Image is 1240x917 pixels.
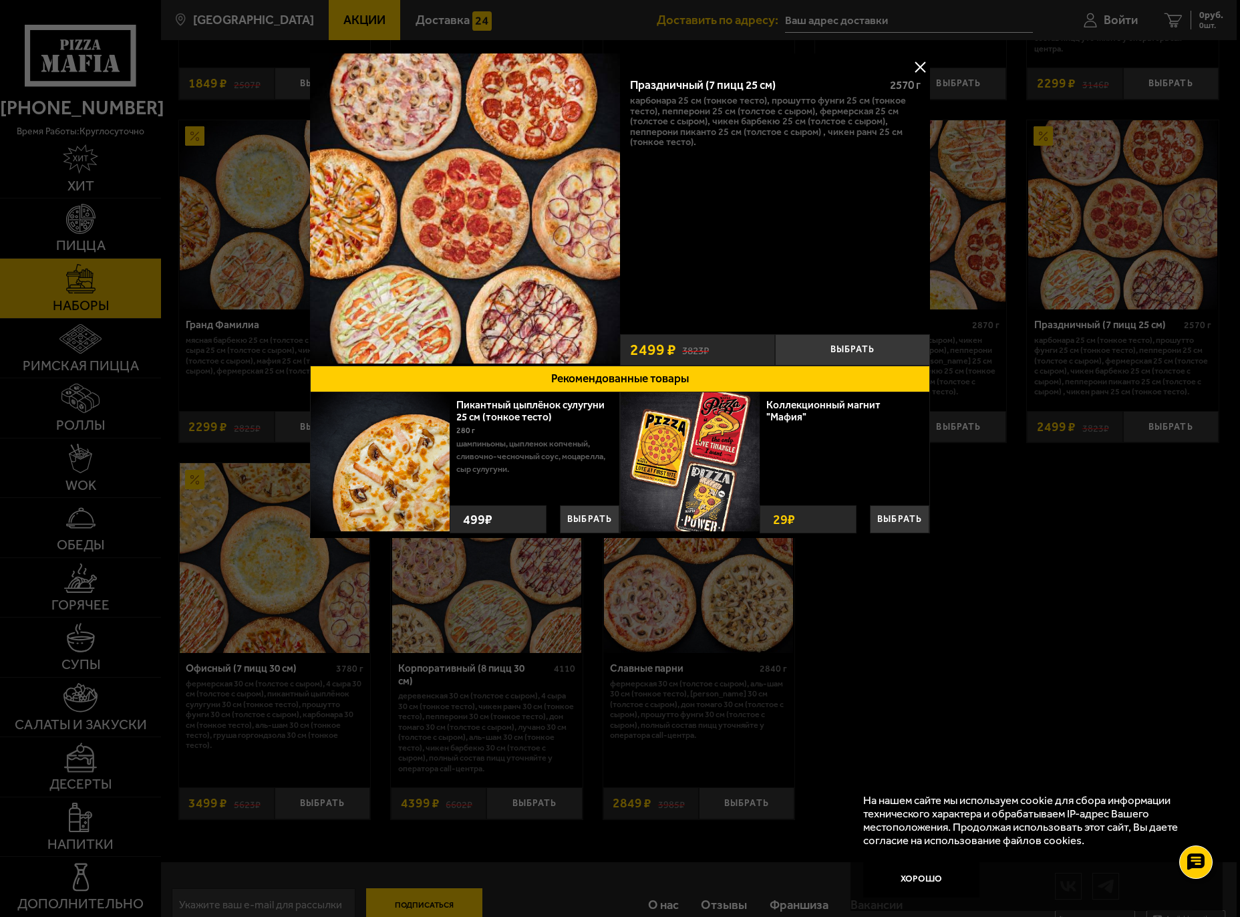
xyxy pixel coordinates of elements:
button: Выбрать [560,505,619,533]
button: Рекомендованные товары [310,366,930,392]
button: Выбрать [870,505,929,533]
s: 3823 ₽ [682,343,709,356]
p: Карбонара 25 см (тонкое тесто), Прошутто Фунги 25 см (тонкое тесто), Пепперони 25 см (толстое с с... [630,96,921,147]
p: На нашем сайте мы используем cookie для сбора информации технического характера и обрабатываем IP... [863,793,1201,847]
strong: 29 ₽ [770,506,798,533]
span: 2499 ₽ [630,342,676,358]
span: 2570 г [890,78,921,92]
button: Выбрать [775,334,930,366]
a: Праздничный (7 пицц 25 см) [310,53,620,366]
img: Праздничный (7 пицц 25 см) [310,53,620,364]
p: шампиньоны, цыпленок копченый, сливочно-чесночный соус, моцарелла, сыр сулугуни. [456,437,609,476]
a: Пикантный цыплёнок сулугуни 25 см (тонкое тесто) [456,399,605,424]
strong: 499 ₽ [460,506,496,533]
div: Праздничный (7 пицц 25 см) [630,78,879,92]
span: 280 г [456,426,475,435]
button: Хорошо [863,859,979,898]
a: Коллекционный магнит "Мафия" [766,399,881,424]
